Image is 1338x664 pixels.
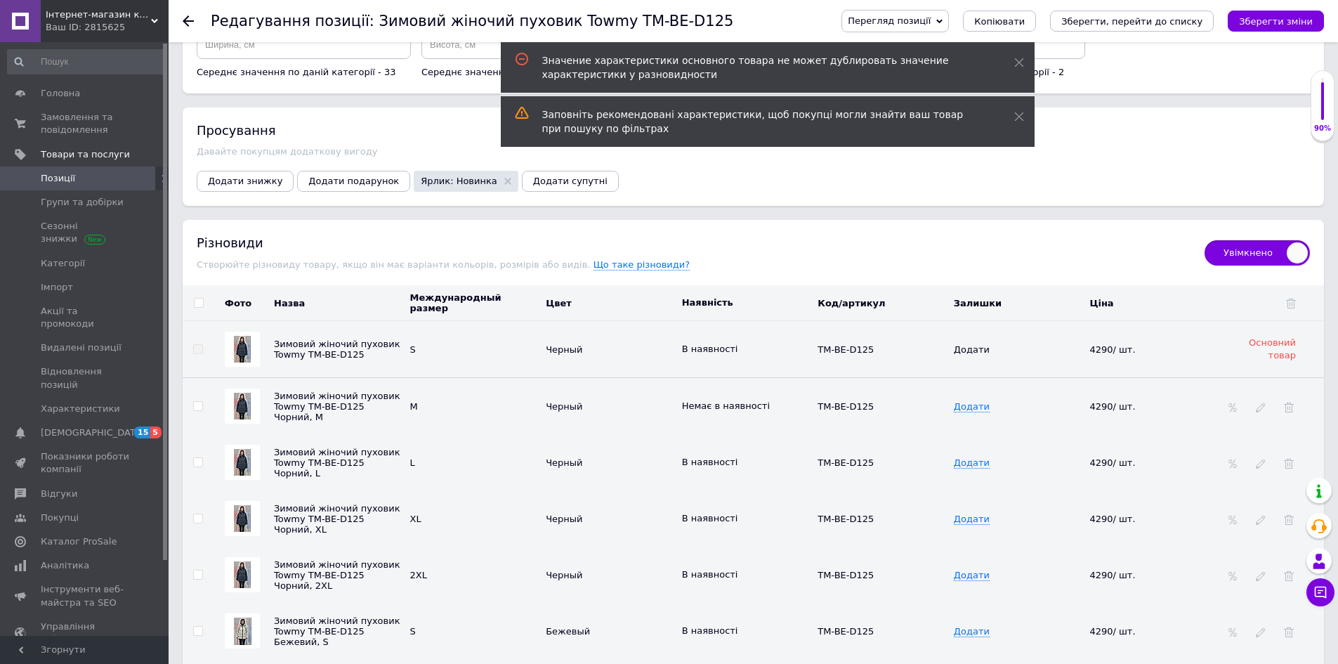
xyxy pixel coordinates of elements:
[954,626,990,637] span: Додати
[546,626,590,637] span: Бежевый
[678,321,815,378] td: Дані основного товару
[818,626,874,637] span: TM-BE-D125
[818,514,874,524] span: TM-BE-D125
[682,457,738,467] span: В наявності
[41,512,79,524] span: Покупці
[818,401,874,412] span: TM-BE-D125
[46,21,169,34] div: Ваш ID: 2815625
[410,570,427,580] span: 2XL
[546,401,582,412] span: Черный
[41,281,73,294] span: Імпорт
[14,14,429,233] body: Редактор, 4B4D02D7-0A13-408C-9A03-5732D9FB258C
[1306,578,1334,606] button: Чат з покупцем
[208,176,282,186] span: Додати знижку
[274,503,400,535] span: Назву успадковано від основного товару
[1228,11,1324,32] button: Зберегти зміни
[546,298,572,308] span: Цвет
[1086,321,1222,378] td: Дані основного товару
[274,616,400,647] span: Назву успадковано від основного товару
[41,341,122,354] span: Видалені позиції
[546,514,582,524] span: Черный
[41,172,75,185] span: Позиції
[1249,337,1296,360] span: Основний товар
[41,196,124,209] span: Групи та добірки
[421,66,636,79] div: Середнє значення по даній категорії - 22
[197,146,1310,157] div: Давайте покупцям додаткову вигоду
[963,11,1036,32] button: Копіювати
[546,570,582,580] span: Черный
[954,344,990,355] span: Дані основного товару
[421,31,636,59] input: Висота, см
[682,344,738,354] span: В наявності
[41,488,77,500] span: Відгуки
[682,513,738,523] span: В наявності
[308,176,399,186] span: Додати подарунок
[41,305,130,330] span: Акції та промокоди
[7,49,166,74] input: Пошук
[41,365,130,391] span: Відновлення позицій
[950,285,1087,321] th: Залишки
[410,457,415,468] span: L
[211,13,733,30] h1: Редагування позиції: Зимовий жіночий пуховик Towmy TM-BE-D125
[1311,124,1334,134] div: 90%
[41,148,130,161] span: Товари та послуги
[954,401,990,412] span: Додати
[682,401,770,411] span: Немає в наявності
[814,321,950,378] td: Дані основного товару
[1050,11,1214,32] button: Зберегти, перейти до списку
[410,626,416,637] span: S
[183,15,194,27] div: Повернутися назад
[546,344,582,355] span: Черный
[41,535,117,548] span: Каталог ProSale
[542,321,678,378] td: Дані основного товару
[41,87,80,100] span: Головна
[274,559,400,591] span: Назву успадковано від основного товару
[134,427,150,438] span: 15
[297,171,410,192] button: Додати подарунок
[150,427,162,438] span: 5
[421,176,497,185] span: Ярлик: Новинка
[407,321,543,378] td: Дані основного товару
[522,171,619,192] button: Додати супутні
[1205,240,1310,266] span: Увімкнено
[46,8,151,21] span: Інтернет-магазин курток та пуховиків
[818,344,874,355] span: TM-BE-D125
[410,401,418,412] span: M
[41,427,145,439] span: [DEMOGRAPHIC_DATA]
[974,16,1025,27] span: Копіювати
[41,450,130,476] span: Показники роботи компанії
[14,14,429,233] body: Редактор, AFC68197-2625-4531-81FE-FFD81552C968
[682,569,738,580] span: В наявності
[41,257,85,270] span: Категорії
[1089,626,1135,637] span: 4290/ шт.
[197,31,411,59] input: Ширина, см
[533,176,608,186] span: Додати супутні
[270,285,407,321] th: Назва
[197,66,411,79] div: Середнє значення по даній категорії - 33
[410,292,501,313] span: Международный размер
[1089,457,1135,468] span: 4290/ шт.
[41,583,130,608] span: Інструменти веб-майстра та SEO
[593,259,690,271] span: Що таке різновиди?
[542,53,979,82] div: Значение характеристики основного товара не может дублировать значение характеристики у разновидн...
[542,108,979,136] div: Заповніть рекомендовані характеристики, щоб покупці могли знайти ваш товар при пошуку по фільтрах
[410,344,416,355] span: S
[41,220,130,245] span: Сезонні знижки
[274,447,400,479] span: Назву успадковано від основного товару
[1061,16,1202,27] i: Зберегти, перейти до списку
[954,457,990,469] span: Додати
[214,285,270,321] th: Фото
[848,15,931,26] span: Перегляд позиції
[1086,285,1222,321] th: Ціна
[41,620,130,646] span: Управління сайтом
[818,570,874,580] span: TM-BE-D125
[954,570,990,581] span: Додати
[197,171,294,192] button: Додати знижку
[41,111,130,136] span: Замовлення та повідомлення
[954,514,990,525] span: Додати
[197,122,1310,139] div: Просування
[274,339,400,360] span: Зимовий жіночий пуховик Towmy TM-BE-D125
[682,625,738,636] span: В наявності
[410,514,421,524] span: XL
[274,391,400,422] span: Назву успадковано від основного товару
